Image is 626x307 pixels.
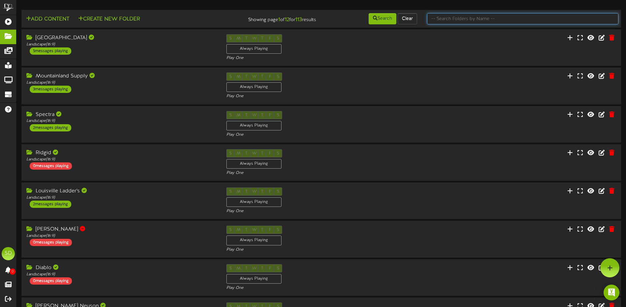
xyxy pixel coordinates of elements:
[30,239,72,246] div: 0 messages playing
[226,132,416,138] div: Play One
[30,201,71,208] div: 2 messages playing
[26,80,216,86] div: Landscape ( 16:9 )
[30,124,71,131] div: 2 messages playing
[278,17,280,23] strong: 1
[2,247,15,260] div: SD
[30,86,71,93] div: 3 messages playing
[226,274,281,284] div: Always Playing
[226,94,416,99] div: Play One
[26,187,216,195] div: Louisville Ladder's
[26,111,216,119] div: Spectra
[26,72,216,80] div: Mountainland Supply
[427,13,618,24] input: -- Search Folders by Name --
[285,17,289,23] strong: 12
[26,34,216,42] div: [GEOGRAPHIC_DATA]
[26,264,216,272] div: Diablo
[226,121,281,130] div: Always Playing
[226,197,281,207] div: Always Playing
[76,15,142,23] button: Create New Folder
[226,285,416,291] div: Play One
[30,47,71,55] div: 5 messages playing
[26,272,216,277] div: Landscape ( 16:9 )
[10,268,16,275] span: 0
[26,149,216,157] div: Ridgid
[26,157,216,162] div: Landscape ( 16:9 )
[30,162,72,170] div: 0 messages playing
[226,236,281,245] div: Always Playing
[226,82,281,92] div: Always Playing
[226,209,416,214] div: Play One
[26,118,216,124] div: Landscape ( 16:9 )
[295,17,302,23] strong: 113
[220,13,321,24] div: Showing page of for results
[369,13,396,24] button: Search
[226,55,416,61] div: Play One
[226,170,416,176] div: Play One
[24,15,71,23] button: Add Content
[26,42,216,47] div: Landscape ( 16:9 )
[604,285,619,300] div: Open Intercom Messenger
[26,233,216,239] div: Landscape ( 16:9 )
[398,13,417,24] button: Clear
[226,44,281,54] div: Always Playing
[226,159,281,169] div: Always Playing
[26,195,216,201] div: Landscape ( 16:9 )
[26,226,216,233] div: [PERSON_NAME]
[30,277,72,285] div: 0 messages playing
[226,247,416,253] div: Play One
